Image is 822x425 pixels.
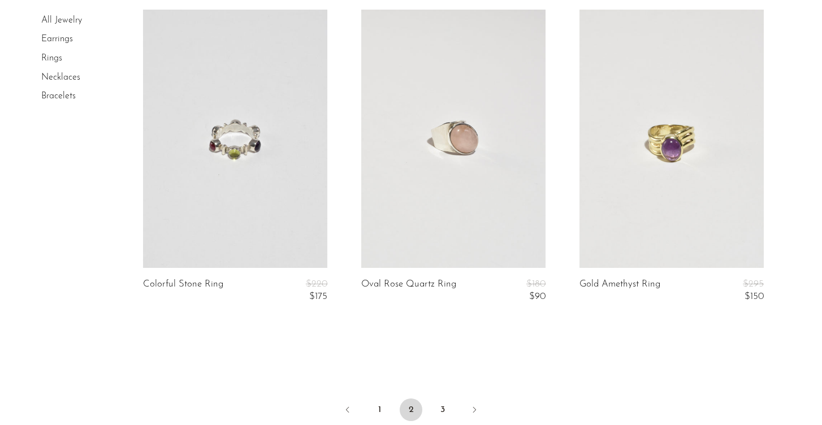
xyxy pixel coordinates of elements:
[143,279,223,302] a: Colorful Stone Ring
[463,398,486,423] a: Next
[306,279,327,289] span: $220
[41,73,80,82] a: Necklaces
[41,54,62,63] a: Rings
[743,279,764,289] span: $295
[41,35,73,44] a: Earrings
[579,279,660,302] a: Gold Amethyst Ring
[368,398,391,421] a: 1
[431,398,454,421] a: 3
[526,279,546,289] span: $180
[400,398,422,421] span: 2
[361,279,456,302] a: Oval Rose Quartz Ring
[41,16,82,25] a: All Jewelry
[529,292,546,301] span: $90
[309,292,327,301] span: $175
[336,398,359,423] a: Previous
[41,92,76,101] a: Bracelets
[745,292,764,301] span: $150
